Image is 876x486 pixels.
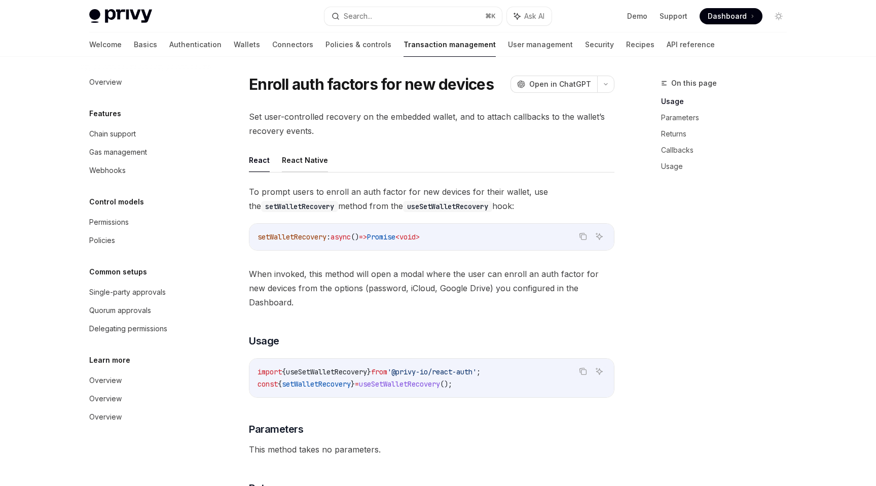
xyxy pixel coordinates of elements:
[700,8,762,24] a: Dashboard
[661,142,795,158] a: Callbacks
[81,390,211,408] a: Overview
[708,11,747,21] span: Dashboard
[593,365,606,378] button: Ask AI
[89,32,122,57] a: Welcome
[81,320,211,338] a: Delegating permissions
[661,110,795,126] a: Parameters
[282,367,286,376] span: {
[395,232,399,241] span: <
[89,108,121,120] h5: Features
[81,125,211,143] a: Chain support
[261,201,338,212] code: setWalletRecovery
[258,379,278,389] span: const
[81,301,211,320] a: Quorum approvals
[89,164,126,177] div: Webhooks
[355,379,359,389] span: =
[81,371,211,390] a: Overview
[249,148,270,172] button: React
[134,32,157,57] a: Basics
[771,8,787,24] button: Toggle dark mode
[89,76,122,88] div: Overview
[593,230,606,243] button: Ask AI
[507,7,552,25] button: Ask AI
[585,32,614,57] a: Security
[325,32,391,57] a: Policies & controls
[359,232,367,241] span: =>
[89,354,130,366] h5: Learn more
[249,75,494,93] h1: Enroll auth factors for new devices
[81,73,211,91] a: Overview
[89,146,147,158] div: Gas management
[399,232,416,241] span: void
[661,158,795,175] a: Usage
[416,232,420,241] span: >
[249,334,279,348] span: Usage
[282,148,328,172] button: React Native
[249,422,303,436] span: Parameters
[89,323,167,335] div: Delegating permissions
[324,7,502,25] button: Search...⌘K
[89,286,166,298] div: Single-party approvals
[169,32,222,57] a: Authentication
[367,232,395,241] span: Promise
[326,232,331,241] span: :
[286,367,367,376] span: useSetWalletRecovery
[81,231,211,250] a: Policies
[626,32,654,57] a: Recipes
[524,11,544,21] span: Ask AI
[344,10,372,22] div: Search...
[249,442,614,457] span: This method takes no parameters.
[671,77,717,89] span: On this page
[89,216,129,228] div: Permissions
[258,232,326,241] span: setWalletRecovery
[282,379,351,389] span: setWalletRecovery
[272,32,313,57] a: Connectors
[351,379,355,389] span: }
[89,234,115,247] div: Policies
[89,393,122,405] div: Overview
[89,266,147,278] h5: Common setups
[89,304,151,317] div: Quorum approvals
[529,79,591,89] span: Open in ChatGPT
[403,201,492,212] code: useSetWalletRecovery
[258,367,282,376] span: import
[508,32,573,57] a: User management
[485,12,496,20] span: ⌘ K
[661,93,795,110] a: Usage
[576,230,590,243] button: Copy the contents from the code block
[404,32,496,57] a: Transaction management
[81,143,211,161] a: Gas management
[359,379,440,389] span: useSetWalletRecovery
[660,11,687,21] a: Support
[351,232,359,241] span: ()
[89,196,144,208] h5: Control models
[477,367,481,376] span: ;
[627,11,647,21] a: Demo
[81,161,211,180] a: Webhooks
[89,411,122,423] div: Overview
[81,213,211,231] a: Permissions
[661,126,795,142] a: Returns
[234,32,260,57] a: Wallets
[81,408,211,426] a: Overview
[371,367,387,376] span: from
[510,76,597,93] button: Open in ChatGPT
[278,379,282,389] span: {
[81,283,211,301] a: Single-party approvals
[667,32,715,57] a: API reference
[89,9,152,23] img: light logo
[249,110,614,138] span: Set user-controlled recovery on the embedded wallet, and to attach callbacks to the wallet’s reco...
[89,374,122,387] div: Overview
[367,367,371,376] span: }
[440,379,452,389] span: ();
[576,365,590,378] button: Copy the contents from the code block
[249,185,614,213] span: To prompt users to enroll an auth factor for new devices for their wallet, use the method from th...
[89,128,136,140] div: Chain support
[387,367,477,376] span: '@privy-io/react-auth'
[249,267,614,309] span: When invoked, this method will open a modal where the user can enroll an auth factor for new devi...
[331,232,351,241] span: async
